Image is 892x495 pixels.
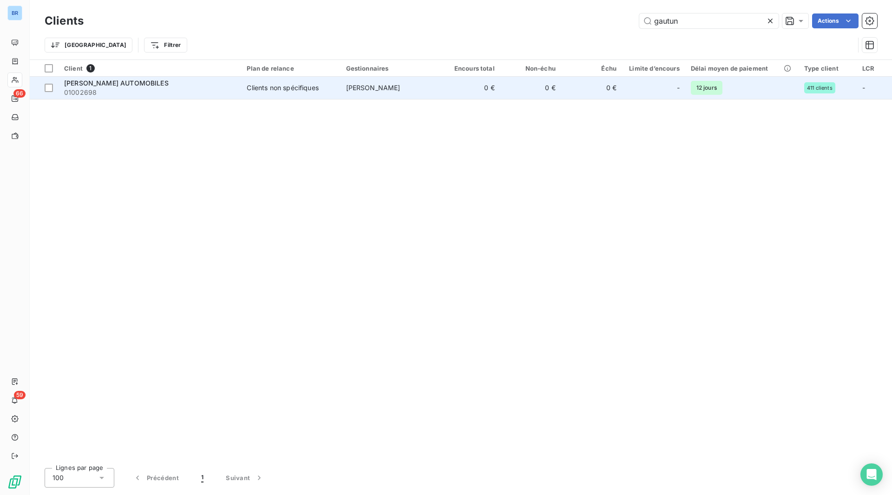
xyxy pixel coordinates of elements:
[7,475,22,489] img: Logo LeanPay
[190,468,215,488] button: 1
[346,84,400,92] span: [PERSON_NAME]
[45,13,84,29] h3: Clients
[52,473,64,482] span: 100
[691,81,722,95] span: 12 jours
[500,77,561,99] td: 0 €
[691,65,793,72] div: Délai moyen de paiement
[862,84,865,92] span: -
[7,91,22,106] a: 66
[445,65,495,72] div: Encours total
[86,64,95,73] span: 1
[677,83,680,92] span: -
[628,65,680,72] div: Limite d’encours
[122,468,190,488] button: Précédent
[506,65,556,72] div: Non-échu
[13,89,26,98] span: 66
[64,88,236,97] span: 01002698
[7,6,22,20] div: BR
[64,79,169,87] span: [PERSON_NAME] AUTOMOBILES
[561,77,622,99] td: 0 €
[247,83,318,92] div: Clients non spécifiques
[862,65,886,72] div: LCR
[567,65,617,72] div: Échu
[144,38,187,53] button: Filtrer
[639,13,779,28] input: Rechercher
[215,468,275,488] button: Suivant
[804,65,851,72] div: Type client
[812,13,859,28] button: Actions
[64,65,83,72] span: Client
[247,65,334,72] div: Plan de relance
[346,65,434,72] div: Gestionnaires
[45,38,132,53] button: [GEOGRAPHIC_DATA]
[439,77,500,99] td: 0 €
[807,85,833,91] span: 411 clients
[14,391,26,399] span: 59
[860,463,883,486] div: Open Intercom Messenger
[201,473,203,482] span: 1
